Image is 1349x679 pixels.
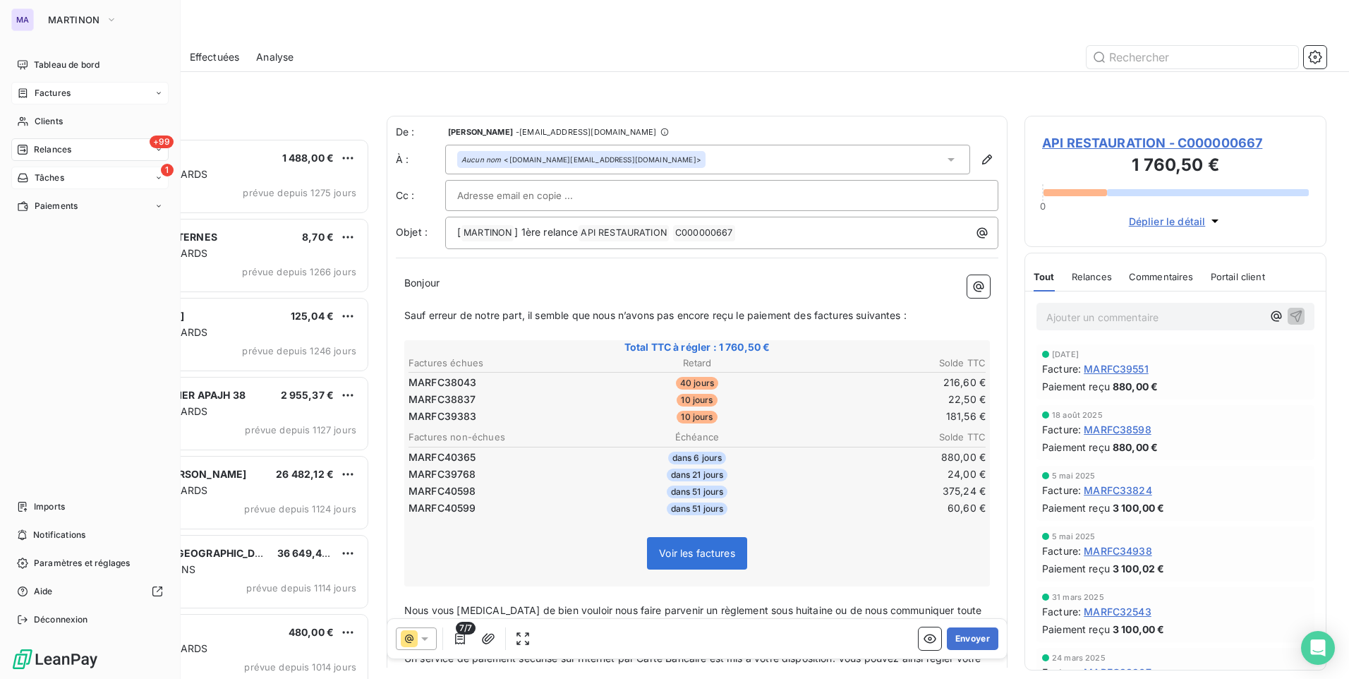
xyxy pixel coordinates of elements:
[396,152,445,167] label: À :
[457,226,461,238] span: [
[794,356,986,371] th: Solde TTC
[1042,152,1309,181] h3: 1 760,50 €
[245,424,356,435] span: prévue depuis 1127 jours
[242,266,356,277] span: prévue depuis 1266 jours
[1042,440,1110,455] span: Paiement reçu
[794,467,986,482] td: 24,00 €
[1042,379,1110,394] span: Paiement reçu
[1129,271,1194,282] span: Commentaires
[794,483,986,499] td: 375,24 €
[161,164,174,176] span: 1
[276,468,334,480] span: 26 482,12 €
[34,500,65,513] span: Imports
[291,310,334,322] span: 125,04 €
[677,411,717,423] span: 10 jours
[35,200,78,212] span: Paiements
[1087,46,1298,68] input: Rechercher
[1113,500,1165,515] span: 3 100,00 €
[676,377,718,390] span: 40 jours
[34,613,88,626] span: Déconnexion
[282,152,334,164] span: 1 488,00 €
[1084,361,1149,376] span: MARFC39551
[408,356,600,371] th: Factures échues
[35,87,71,100] span: Factures
[1052,471,1096,480] span: 5 mai 2025
[289,626,334,638] span: 480,00 €
[668,452,727,464] span: dans 6 jours
[1052,654,1106,662] span: 24 mars 2025
[1113,379,1158,394] span: 880,00 €
[396,188,445,203] label: Cc :
[1042,604,1081,619] span: Facture :
[461,155,701,164] div: <[DOMAIN_NAME][EMAIL_ADDRESS][DOMAIN_NAME]>
[1042,500,1110,515] span: Paiement reçu
[256,50,294,64] span: Analyse
[281,389,334,401] span: 2 955,37 €
[1042,133,1309,152] span: API RESTAURATION - C000000667
[794,409,986,424] td: 181,56 €
[514,226,578,238] span: ] 1ère relance
[243,187,356,198] span: prévue depuis 1275 jours
[794,392,986,407] td: 22,50 €
[48,14,100,25] span: MARTINON
[461,225,514,241] span: MARTINON
[1072,271,1112,282] span: Relances
[794,500,986,516] td: 60,60 €
[1125,213,1227,229] button: Déplier le détail
[34,59,99,71] span: Tableau de bord
[1084,422,1151,437] span: MARFC38598
[35,115,63,128] span: Clients
[408,500,600,516] td: MARFC40599
[11,580,169,603] a: Aide
[794,430,986,445] th: Solde TTC
[34,143,71,156] span: Relances
[673,225,735,241] span: C000000667
[409,375,477,390] span: MARFC38043
[1042,561,1110,576] span: Paiement reçu
[1084,543,1152,558] span: MARFC34938
[34,557,130,570] span: Paramètres et réglages
[1042,422,1081,437] span: Facture :
[1113,440,1158,455] span: 880,00 €
[1113,622,1165,637] span: 3 100,00 €
[1052,532,1096,541] span: 5 mai 2025
[408,467,600,482] td: MARFC39768
[404,277,440,289] span: Bonjour
[579,225,668,241] span: API RESTAURATION
[244,503,356,515] span: prévue depuis 1124 jours
[35,172,64,184] span: Tâches
[667,503,728,515] span: dans 51 jours
[947,627,998,650] button: Envoyer
[1052,350,1079,359] span: [DATE]
[190,50,240,64] span: Effectuées
[1042,483,1081,498] span: Facture :
[244,661,356,673] span: prévue depuis 1014 jours
[246,582,356,594] span: prévue depuis 1114 jours
[516,128,656,136] span: - [EMAIL_ADDRESS][DOMAIN_NAME]
[33,529,85,541] span: Notifications
[1301,631,1335,665] div: Open Intercom Messenger
[396,125,445,139] span: De :
[1042,361,1081,376] span: Facture :
[457,185,609,206] input: Adresse email en copie ...
[1211,271,1265,282] span: Portail client
[406,340,988,354] span: Total TTC à régler : 1 760,50 €
[1084,604,1151,619] span: MARFC32543
[404,309,907,321] span: Sauf erreur de notre part, il semble que nous n’avons pas encore reçu le paiement des factures su...
[1042,622,1110,637] span: Paiement reçu
[601,356,793,371] th: Retard
[456,622,476,635] span: 7/7
[794,375,986,390] td: 216,60 €
[11,8,34,31] div: MA
[667,486,728,498] span: dans 51 jours
[448,128,513,136] span: [PERSON_NAME]
[1129,214,1206,229] span: Déplier le détail
[1052,411,1103,419] span: 18 août 2025
[277,547,338,559] span: 36 649,43 €
[794,450,986,465] td: 880,00 €
[150,136,174,148] span: +99
[34,585,53,598] span: Aide
[1040,200,1046,212] span: 0
[1113,561,1165,576] span: 3 100,02 €
[408,483,600,499] td: MARFC40598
